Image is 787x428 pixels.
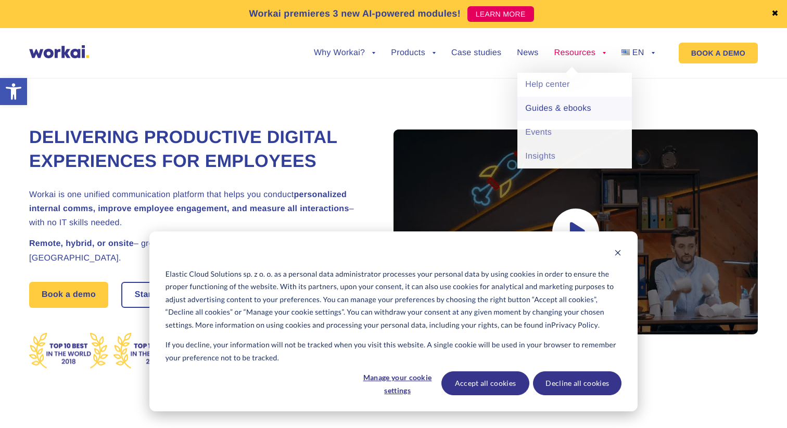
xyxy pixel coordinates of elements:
[166,268,621,332] p: Elastic Cloud Solutions sp. z o. o. as a personal data administrator processes your personal data...
[29,126,367,174] h1: Delivering Productive Digital Experiences for Employees
[29,188,367,230] h2: Workai is one unified communication platform that helps you conduct – with no IT skills needed.
[517,73,632,97] a: Help center
[771,10,779,18] a: ✖
[533,371,621,395] button: Decline all cookies
[614,248,621,261] button: Dismiss cookie banner
[249,7,461,21] p: Workai premieres 3 new AI-powered modules!
[632,48,644,57] span: EN
[679,43,758,63] a: BOOK A DEMO
[29,237,367,265] h2: – great digital employee experience happens in [GEOGRAPHIC_DATA].
[314,49,375,57] a: Why Workai?
[358,371,438,395] button: Manage your cookie settings
[517,145,632,168] a: Insights
[29,239,134,248] strong: Remote, hybrid, or onsite
[393,129,758,334] div: Play video
[467,6,534,22] a: LEARN MORE
[517,49,538,57] a: News
[554,49,606,57] a: Resources
[441,371,530,395] button: Accept all cookies
[166,339,621,364] p: If you decline, your information will not be tracked when you visit this website. A single cookie...
[517,97,632,121] a: Guides & ebooks
[391,49,436,57] a: Products
[551,319,598,332] a: Privacy Policy
[149,231,638,411] div: Cookie banner
[451,49,501,57] a: Case studies
[122,283,234,307] a: Start free30-daytrial
[517,121,632,145] a: Events
[29,282,108,308] a: Book a demo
